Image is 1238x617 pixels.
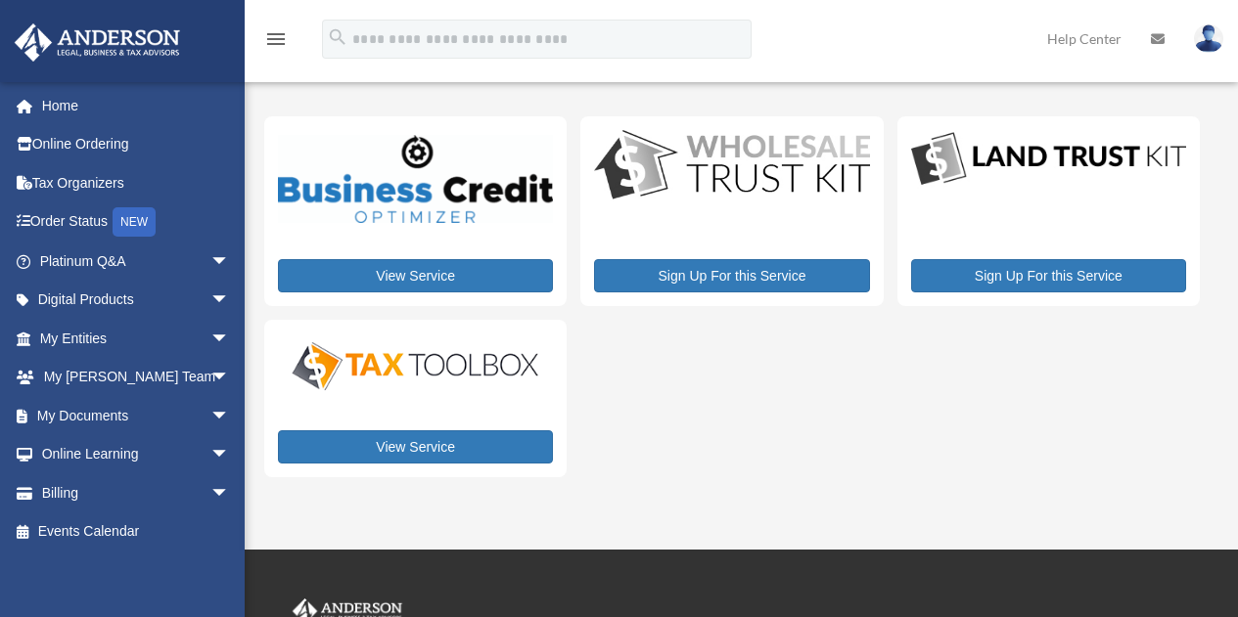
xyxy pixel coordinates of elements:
[264,34,288,51] a: menu
[14,319,259,358] a: My Entitiesarrow_drop_down
[911,259,1186,292] a: Sign Up For this Service
[210,435,250,475] span: arrow_drop_down
[113,207,156,237] div: NEW
[594,259,869,292] a: Sign Up For this Service
[210,358,250,398] span: arrow_drop_down
[594,130,869,202] img: WS-Trust-Kit-lgo-1.jpg
[14,125,259,164] a: Online Ordering
[210,319,250,359] span: arrow_drop_down
[210,281,250,321] span: arrow_drop_down
[14,358,259,397] a: My [PERSON_NAME] Teamarrow_drop_down
[264,27,288,51] i: menu
[14,202,259,242] a: Order StatusNEW
[14,512,259,551] a: Events Calendar
[210,242,250,282] span: arrow_drop_down
[14,86,259,125] a: Home
[911,130,1186,189] img: LandTrust_lgo-1.jpg
[14,163,259,202] a: Tax Organizers
[278,430,553,463] a: View Service
[14,242,259,281] a: Platinum Q&Aarrow_drop_down
[14,473,259,512] a: Billingarrow_drop_down
[1194,24,1223,53] img: User Pic
[14,396,259,435] a: My Documentsarrow_drop_down
[327,26,348,48] i: search
[278,259,553,292] a: View Service
[210,473,250,513] span: arrow_drop_down
[14,281,250,320] a: Digital Productsarrow_drop_down
[210,396,250,436] span: arrow_drop_down
[9,23,186,62] img: Anderson Advisors Platinum Portal
[14,435,259,474] a: Online Learningarrow_drop_down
